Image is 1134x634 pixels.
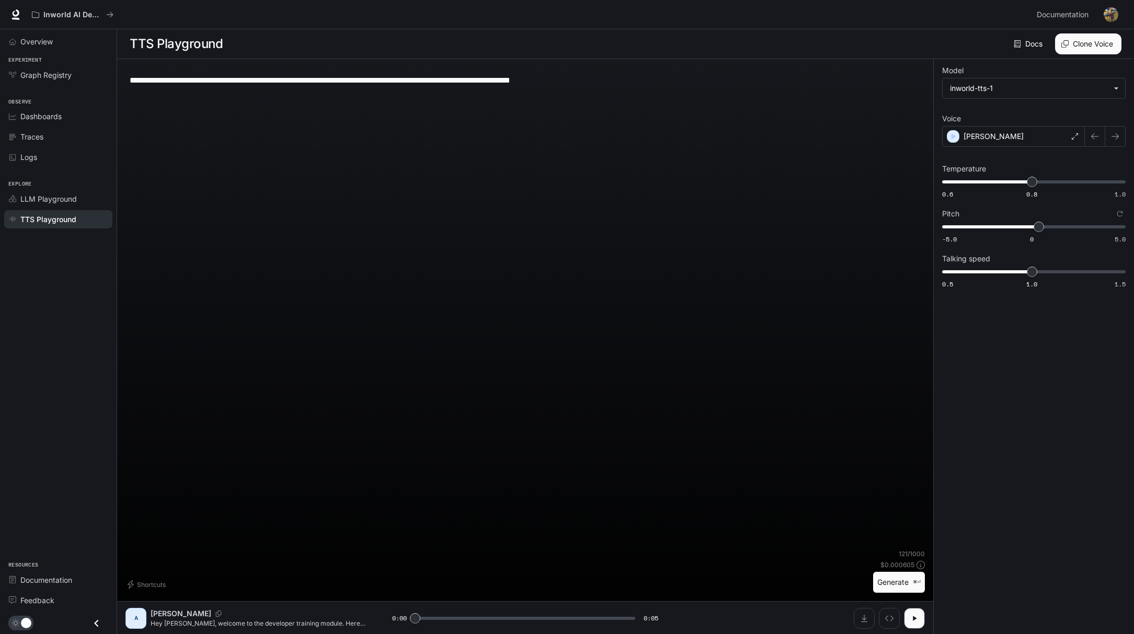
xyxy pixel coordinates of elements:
p: Inworld AI Demos [43,10,102,19]
img: User avatar [1104,7,1118,22]
p: Hey [PERSON_NAME], welcome to the developer training module. Here, you'll learn the ins and outs ... [151,619,367,628]
button: Download audio [854,608,875,629]
button: User avatar [1101,4,1121,25]
span: 0.8 [1026,190,1037,199]
a: Docs [1012,33,1047,54]
span: 0:05 [644,613,658,624]
span: 0 [1030,235,1034,244]
button: Generate⌘⏎ [873,572,925,593]
span: Dark mode toggle [21,617,31,628]
p: ⌘⏎ [913,579,921,585]
span: LLM Playground [20,193,77,204]
button: Close drawer [85,613,108,634]
span: 1.0 [1026,280,1037,289]
span: 0:00 [392,613,407,624]
a: Overview [4,32,112,51]
p: Talking speed [942,255,990,262]
a: Feedback [4,591,112,609]
a: Dashboards [4,107,112,125]
span: Graph Registry [20,70,72,80]
a: LLM Playground [4,190,112,208]
span: Traces [20,131,43,142]
button: Clone Voice [1055,33,1121,54]
a: Graph Registry [4,66,112,84]
span: Dashboards [20,111,62,122]
span: 1.5 [1115,280,1126,289]
span: Documentation [20,574,72,585]
span: 0.6 [942,190,953,199]
p: Temperature [942,165,986,172]
span: Documentation [1037,8,1089,21]
a: Documentation [4,571,112,589]
button: Reset to default [1114,208,1126,220]
div: A [128,610,144,627]
p: Pitch [942,210,959,217]
h1: TTS Playground [130,33,223,54]
button: All workspaces [27,4,118,25]
span: -5.0 [942,235,957,244]
button: Shortcuts [125,576,170,593]
span: 0.5 [942,280,953,289]
p: [PERSON_NAME] [151,608,211,619]
a: TTS Playground [4,210,112,228]
button: Copy Voice ID [211,610,226,617]
a: Documentation [1033,4,1096,25]
span: TTS Playground [20,214,76,225]
a: Logs [4,148,112,166]
span: 1.0 [1115,190,1126,199]
a: Traces [4,128,112,146]
p: 121 / 1000 [899,549,925,558]
span: 5.0 [1115,235,1126,244]
span: Logs [20,152,37,163]
p: Model [942,67,964,74]
p: Voice [942,115,961,122]
div: inworld-tts-1 [950,83,1108,94]
p: $ 0.000605 [880,560,914,569]
p: [PERSON_NAME] [964,131,1024,142]
span: Feedback [20,595,54,606]
div: inworld-tts-1 [943,78,1125,98]
button: Inspect [879,608,900,629]
span: Overview [20,36,53,47]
